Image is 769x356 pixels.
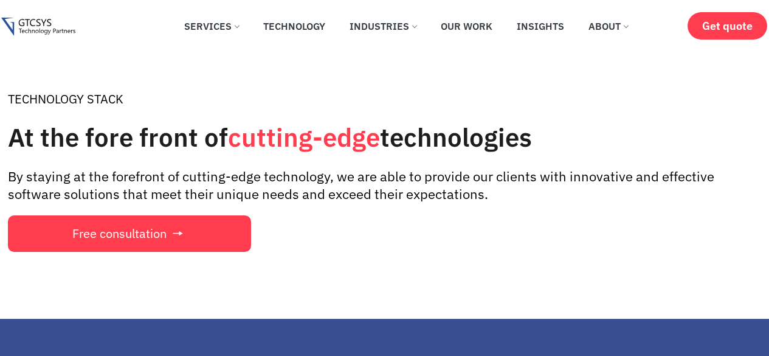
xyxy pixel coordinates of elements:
[579,13,637,40] a: About
[432,13,502,40] a: Our Work
[688,12,767,40] a: Get quote
[508,13,573,40] a: Insights
[8,215,251,252] a: Free consultation
[72,228,167,240] span: Free consultation
[702,19,753,32] span: Get quote
[340,13,426,40] a: Industries
[8,168,762,203] div: By staying at the forefront of cutting-edge technology, we are able to provide our clients with i...
[8,91,762,107] div: TECHNOLOGY STACK
[228,120,380,154] span: cutting-edge
[175,13,248,40] a: Services
[8,119,762,156] h1: At the fore front of technologies
[254,13,334,40] a: Technology
[1,18,75,37] img: Gtcsys logo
